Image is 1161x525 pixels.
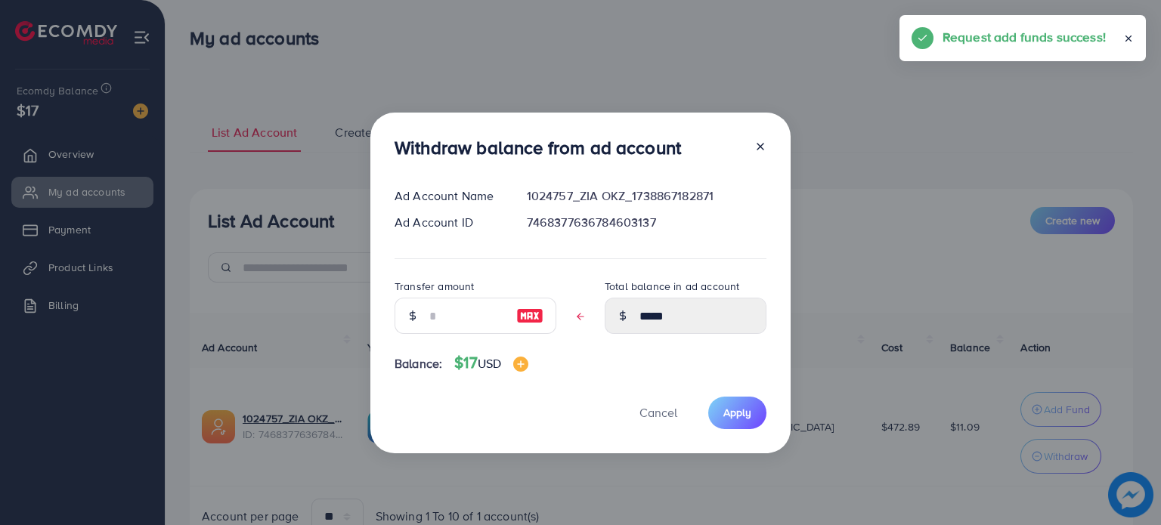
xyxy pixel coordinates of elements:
div: Ad Account ID [382,214,515,231]
div: Ad Account Name [382,187,515,205]
span: Balance: [395,355,442,372]
h5: Request add funds success! [943,27,1106,47]
div: 1024757_ZIA OKZ_1738867182871 [515,187,779,205]
img: image [513,357,528,372]
label: Transfer amount [395,279,474,294]
h4: $17 [454,354,528,372]
label: Total balance in ad account [605,279,739,294]
button: Cancel [621,397,696,429]
button: Apply [708,397,766,429]
span: USD [478,355,501,372]
img: image [516,307,543,325]
h3: Withdraw balance from ad account [395,137,681,159]
span: Apply [723,405,751,420]
div: 7468377636784603137 [515,214,779,231]
span: Cancel [639,404,677,421]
